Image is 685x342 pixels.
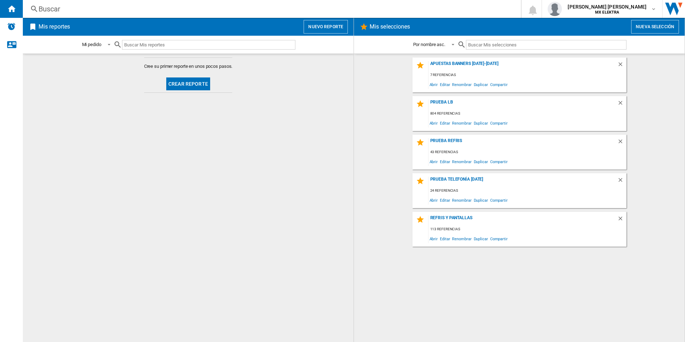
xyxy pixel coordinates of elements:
[413,42,446,47] div: Por nombre asc.
[428,177,617,186] div: PRUEBA TELEFONÍA [DATE]
[7,22,16,31] img: alerts-logo.svg
[473,157,489,166] span: Duplicar
[428,100,617,109] div: PRUEBA LB
[428,195,439,205] span: Abrir
[428,215,617,225] div: refris y pantallas
[144,63,233,70] span: Cree su primer reporte en unos pocos pasos.
[451,118,472,128] span: Renombrar
[304,20,348,34] button: Nuevo reporte
[617,177,626,186] div: Borrar
[489,234,509,243] span: Compartir
[428,234,439,243] span: Abrir
[489,157,509,166] span: Compartir
[428,61,617,71] div: apuestas banners [DATE]-[DATE]
[428,118,439,128] span: Abrir
[439,118,451,128] span: Editar
[473,234,489,243] span: Duplicar
[428,157,439,166] span: Abrir
[428,225,626,234] div: 113 referencias
[595,10,619,15] b: MX ELEKTRA
[451,195,472,205] span: Renombrar
[439,195,451,205] span: Editar
[473,195,489,205] span: Duplicar
[122,40,295,50] input: Buscar Mis reportes
[489,80,509,89] span: Compartir
[548,2,562,16] img: profile.jpg
[451,157,472,166] span: Renombrar
[368,20,412,34] h2: Mis selecciones
[439,157,451,166] span: Editar
[617,215,626,225] div: Borrar
[631,20,679,34] button: Nueva selección
[439,234,451,243] span: Editar
[473,118,489,128] span: Duplicar
[166,77,210,90] button: Crear reporte
[466,40,626,50] input: Buscar Mis selecciones
[617,61,626,71] div: Borrar
[489,118,509,128] span: Compartir
[617,138,626,148] div: Borrar
[37,20,71,34] h2: Mis reportes
[451,234,472,243] span: Renombrar
[428,80,439,89] span: Abrir
[617,100,626,109] div: Borrar
[451,80,472,89] span: Renombrar
[489,195,509,205] span: Compartir
[428,109,626,118] div: 804 referencias
[428,138,617,148] div: PRUEBA REFRIS
[568,3,646,10] span: [PERSON_NAME] [PERSON_NAME]
[39,4,502,14] div: Buscar
[473,80,489,89] span: Duplicar
[428,186,626,195] div: 24 referencias
[82,42,101,47] div: Mi pedido
[428,148,626,157] div: 43 referencias
[428,71,626,80] div: 7 referencias
[439,80,451,89] span: Editar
